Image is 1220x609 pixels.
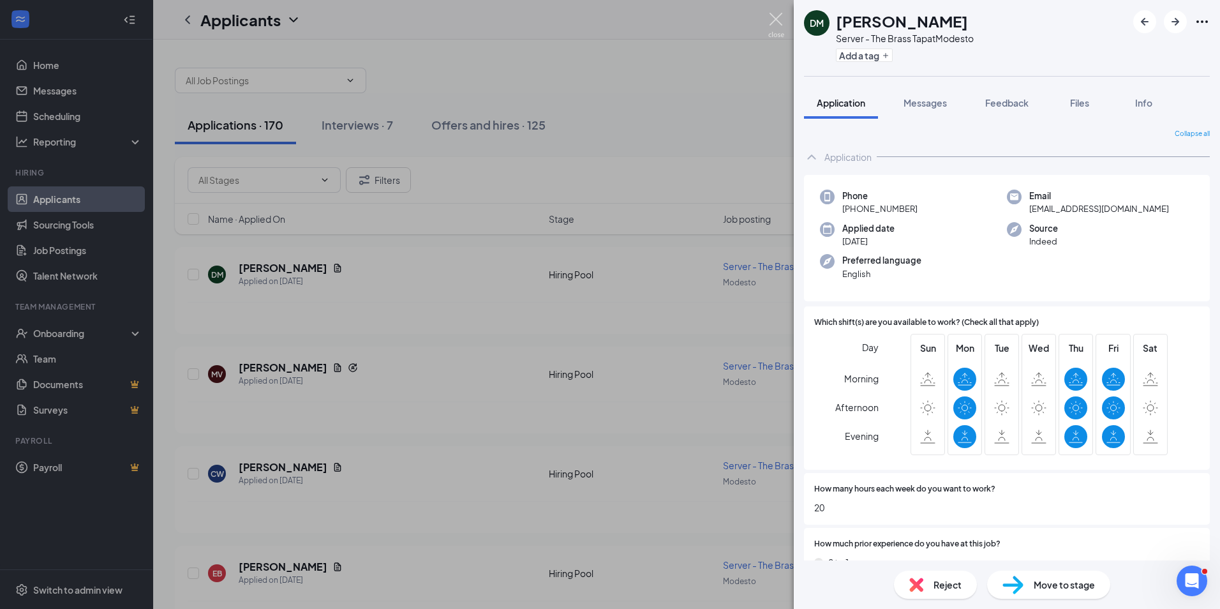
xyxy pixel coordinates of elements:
[1034,578,1095,592] span: Move to stage
[953,341,976,355] span: Mon
[934,578,962,592] span: Reject
[1029,190,1169,202] span: Email
[836,10,968,32] h1: [PERSON_NAME]
[844,367,879,390] span: Morning
[835,396,879,419] span: Afternoon
[804,149,819,165] svg: ChevronUp
[904,97,947,109] span: Messages
[828,555,870,569] span: 0 to 1 year
[814,483,995,495] span: How many hours each week do you want to work?
[1194,14,1210,29] svg: Ellipses
[990,341,1013,355] span: Tue
[842,222,895,235] span: Applied date
[1027,341,1050,355] span: Wed
[985,97,1029,109] span: Feedback
[1168,14,1183,29] svg: ArrowRight
[1064,341,1087,355] span: Thu
[862,340,879,354] span: Day
[810,17,824,29] div: DM
[836,49,893,62] button: PlusAdd a tag
[1102,341,1125,355] span: Fri
[1029,202,1169,215] span: [EMAIL_ADDRESS][DOMAIN_NAME]
[817,97,865,109] span: Application
[842,202,918,215] span: [PHONE_NUMBER]
[882,52,889,59] svg: Plus
[842,235,895,248] span: [DATE]
[1135,97,1152,109] span: Info
[1137,14,1152,29] svg: ArrowLeftNew
[842,254,921,267] span: Preferred language
[845,425,879,447] span: Evening
[1177,566,1207,596] iframe: Intercom live chat
[1133,10,1156,33] button: ArrowLeftNew
[1070,97,1089,109] span: Files
[1175,129,1210,139] span: Collapse all
[1139,341,1162,355] span: Sat
[842,190,918,202] span: Phone
[814,538,1001,550] span: How much prior experience do you have at this job?
[916,341,939,355] span: Sun
[1029,222,1058,235] span: Source
[1164,10,1187,33] button: ArrowRight
[1029,235,1058,248] span: Indeed
[814,500,1200,515] span: 20
[814,317,1039,329] span: Which shift(s) are you available to work? (Check all that apply)
[836,32,974,45] div: Server - The Brass Tap at Modesto
[842,267,921,280] span: English
[824,151,872,163] div: Application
